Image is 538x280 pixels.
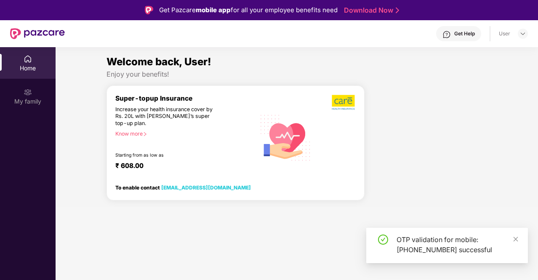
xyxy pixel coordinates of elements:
[24,88,32,96] img: svg+xml;base64,PHN2ZyB3aWR0aD0iMjAiIGhlaWdodD0iMjAiIHZpZXdCb3g9IjAgMCAyMCAyMCIgZmlsbD0ibm9uZSIgeG...
[145,6,153,14] img: Logo
[159,5,338,15] div: Get Pazcare for all your employee benefits need
[454,30,475,37] div: Get Help
[143,132,147,136] span: right
[161,184,251,191] a: [EMAIL_ADDRESS][DOMAIN_NAME]
[115,106,219,127] div: Increase your health insurance cover by Rs. 20L with [PERSON_NAME]’s super top-up plan.
[196,6,231,14] strong: mobile app
[10,28,65,39] img: New Pazcare Logo
[513,236,519,242] span: close
[24,55,32,63] img: svg+xml;base64,PHN2ZyBpZD0iSG9tZSIgeG1sbnM9Imh0dHA6Ly93d3cudzMub3JnLzIwMDAvc3ZnIiB3aWR0aD0iMjAiIG...
[107,56,211,68] span: Welcome back, User!
[115,162,247,172] div: ₹ 608.00
[115,94,256,102] div: Super-topup Insurance
[397,235,518,255] div: OTP validation for mobile: [PHONE_NUMBER] successful
[256,107,316,168] img: svg+xml;base64,PHN2ZyB4bWxucz0iaHR0cDovL3d3dy53My5vcmcvMjAwMC9zdmciIHhtbG5zOnhsaW5rPSJodHRwOi8vd3...
[115,131,250,136] div: Know more
[107,70,487,79] div: Enjoy your benefits!
[499,30,510,37] div: User
[115,152,220,158] div: Starting from as low as
[396,6,399,15] img: Stroke
[519,30,526,37] img: svg+xml;base64,PHN2ZyBpZD0iRHJvcGRvd24tMzJ4MzIiIHhtbG5zPSJodHRwOi8vd3d3LnczLm9yZy8yMDAwL3N2ZyIgd2...
[442,30,451,39] img: svg+xml;base64,PHN2ZyBpZD0iSGVscC0zMngzMiIgeG1sbnM9Imh0dHA6Ly93d3cudzMub3JnLzIwMDAvc3ZnIiB3aWR0aD...
[378,235,388,245] span: check-circle
[115,184,251,190] div: To enable contact
[344,6,397,15] a: Download Now
[332,94,356,110] img: b5dec4f62d2307b9de63beb79f102df3.png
